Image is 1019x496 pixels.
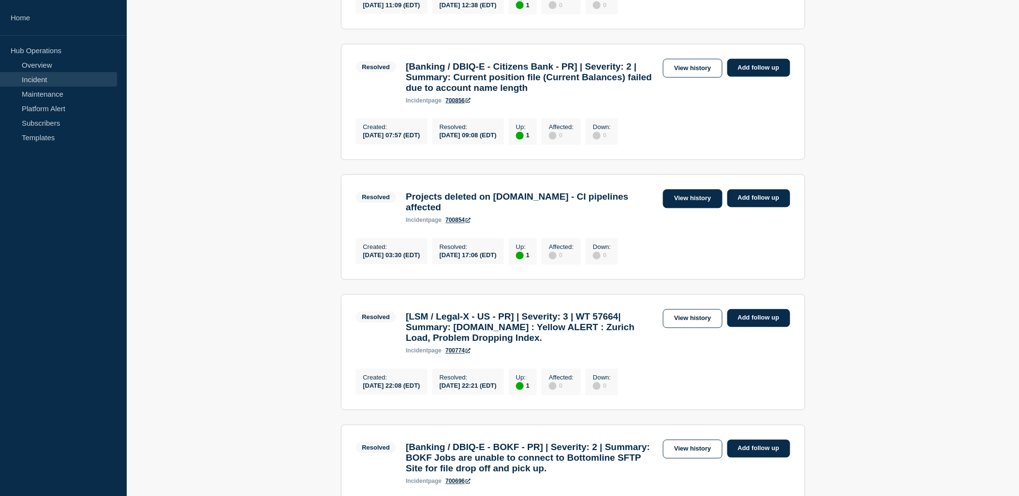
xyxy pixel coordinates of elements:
[406,61,658,93] h3: [Banking / DBIQ-E - Citizens Bank - PR] | Severity: 2 | Summary: Current position file (Current B...
[363,131,420,139] div: [DATE] 07:57 (EDT)
[727,59,790,77] a: Add follow up
[727,190,790,207] a: Add follow up
[663,309,722,328] a: View history
[663,440,722,459] a: View history
[516,0,530,9] div: 1
[593,382,601,390] div: disabled
[406,217,442,224] p: page
[549,132,557,140] div: disabled
[363,251,420,259] div: [DATE] 03:30 (EDT)
[663,59,722,78] a: View history
[549,0,574,9] div: 0
[440,0,497,9] div: [DATE] 12:38 (EDT)
[356,61,397,73] span: Resolved
[549,252,557,260] div: disabled
[445,97,471,104] a: 700856
[516,374,530,381] p: Up :
[440,251,497,259] div: [DATE] 17:06 (EDT)
[516,132,524,140] div: up
[516,382,524,390] div: up
[356,442,397,453] span: Resolved
[516,1,524,9] div: up
[549,131,574,140] div: 0
[440,244,497,251] p: Resolved :
[406,97,428,104] span: incident
[406,312,658,344] h3: [LSM / Legal-X - US - PR] | Severity: 3 | WT 57664| Summary: [DOMAIN_NAME] : Yellow ALERT : Zuric...
[727,309,790,327] a: Add follow up
[727,440,790,458] a: Add follow up
[516,124,530,131] p: Up :
[440,374,497,381] p: Resolved :
[406,348,442,354] p: page
[406,97,442,104] p: page
[516,252,524,260] div: up
[516,381,530,390] div: 1
[593,132,601,140] div: disabled
[363,124,420,131] p: Created :
[445,217,471,224] a: 700854
[363,374,420,381] p: Created :
[593,1,601,9] div: disabled
[549,124,574,131] p: Affected :
[516,251,530,260] div: 1
[440,131,497,139] div: [DATE] 09:08 (EDT)
[406,442,658,474] h3: [Banking / DBIQ-E - BOKF - PR] | Severity: 2 | Summary: BOKF Jobs are unable to connect to Bottom...
[356,192,397,203] span: Resolved
[663,190,722,208] a: View history
[516,244,530,251] p: Up :
[440,124,497,131] p: Resolved :
[445,348,471,354] a: 700774
[406,478,442,485] p: page
[593,381,611,390] div: 0
[549,244,574,251] p: Affected :
[406,192,658,213] h3: Projects deleted on [DOMAIN_NAME] - CI pipelines affected
[549,374,574,381] p: Affected :
[440,381,497,390] div: [DATE] 22:21 (EDT)
[593,124,611,131] p: Down :
[549,251,574,260] div: 0
[363,244,420,251] p: Created :
[363,0,420,9] div: [DATE] 11:09 (EDT)
[549,381,574,390] div: 0
[549,1,557,9] div: disabled
[406,217,428,224] span: incident
[593,252,601,260] div: disabled
[593,244,611,251] p: Down :
[593,131,611,140] div: 0
[593,0,611,9] div: 0
[593,374,611,381] p: Down :
[445,478,471,485] a: 700696
[593,251,611,260] div: 0
[356,312,397,323] span: Resolved
[549,382,557,390] div: disabled
[516,131,530,140] div: 1
[363,381,420,390] div: [DATE] 22:08 (EDT)
[406,348,428,354] span: incident
[406,478,428,485] span: incident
